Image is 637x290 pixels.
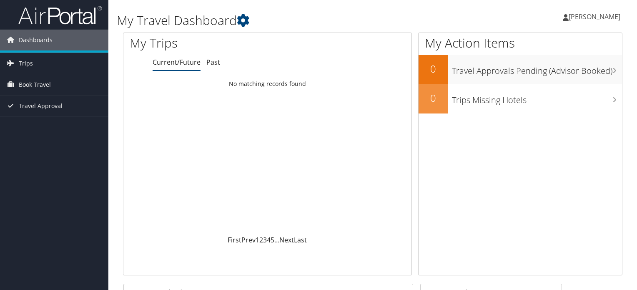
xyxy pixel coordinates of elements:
a: First [228,235,241,245]
a: [PERSON_NAME] [563,4,629,29]
a: 4 [267,235,271,245]
a: 5 [271,235,274,245]
a: 0Trips Missing Hotels [419,84,622,113]
h3: Travel Approvals Pending (Advisor Booked) [452,61,622,77]
h1: My Action Items [419,34,622,52]
a: 0Travel Approvals Pending (Advisor Booked) [419,55,622,84]
span: Book Travel [19,74,51,95]
img: airportal-logo.png [18,5,102,25]
a: Prev [241,235,256,245]
span: Travel Approval [19,96,63,116]
a: Past [206,58,220,67]
h1: My Travel Dashboard [117,12,458,29]
h3: Trips Missing Hotels [452,90,622,106]
a: 2 [259,235,263,245]
a: 1 [256,235,259,245]
h2: 0 [419,62,448,76]
a: 3 [263,235,267,245]
td: No matching records found [123,76,411,91]
h2: 0 [419,91,448,105]
span: Trips [19,53,33,74]
span: … [274,235,279,245]
span: Dashboards [19,30,53,50]
a: Last [294,235,307,245]
h1: My Trips [130,34,285,52]
span: [PERSON_NAME] [569,12,620,21]
a: Current/Future [153,58,201,67]
a: Next [279,235,294,245]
